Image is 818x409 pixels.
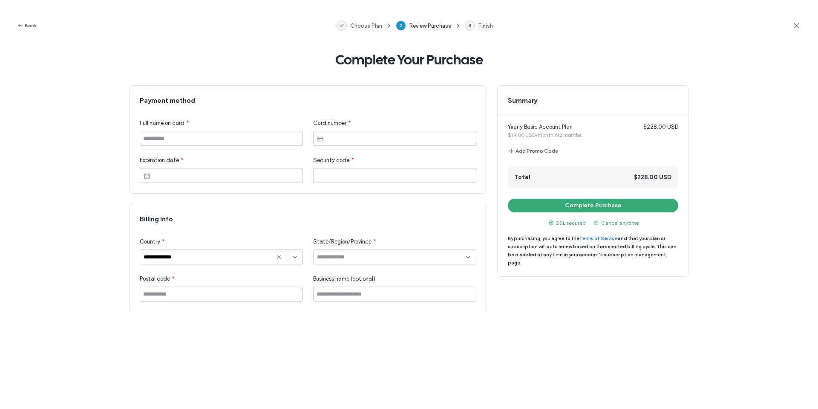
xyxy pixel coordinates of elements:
[140,96,476,105] span: Payment method
[140,119,184,128] span: Full name on card
[140,275,170,283] span: Postal code
[313,156,349,165] span: Security code
[154,172,299,180] iframe: Secure expiration date input frame
[317,172,472,180] iframe: Secure CVC input frame
[313,238,372,246] span: State/Region/Province
[508,235,677,266] span: By purchasing, you agree to the and that your plan or subscription will auto renew based on the s...
[327,135,472,142] iframe: Secure card number input frame
[508,123,633,131] span: Yearly Basic Account Plan
[313,119,346,128] span: Card number
[17,20,37,31] button: Back
[634,173,671,182] span: $228.00 USD
[547,219,586,227] span: SSL secured
[498,96,688,105] span: Summary
[515,173,530,182] span: Total
[313,275,375,283] span: Business name (optional)
[335,51,483,68] span: Complete Your Purchase
[643,123,678,131] span: $228.00 USD
[508,146,558,156] button: Add Promo Code
[579,235,618,241] a: Terms of Service
[508,131,625,139] span: $19.00 USD/month X12 months
[593,219,639,227] span: Cancel anytime
[508,199,678,212] button: Complete Purchase
[350,23,382,29] span: Choose Plan
[140,215,476,224] span: Billing Info
[140,238,160,246] span: Country
[140,156,179,165] span: Expiration date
